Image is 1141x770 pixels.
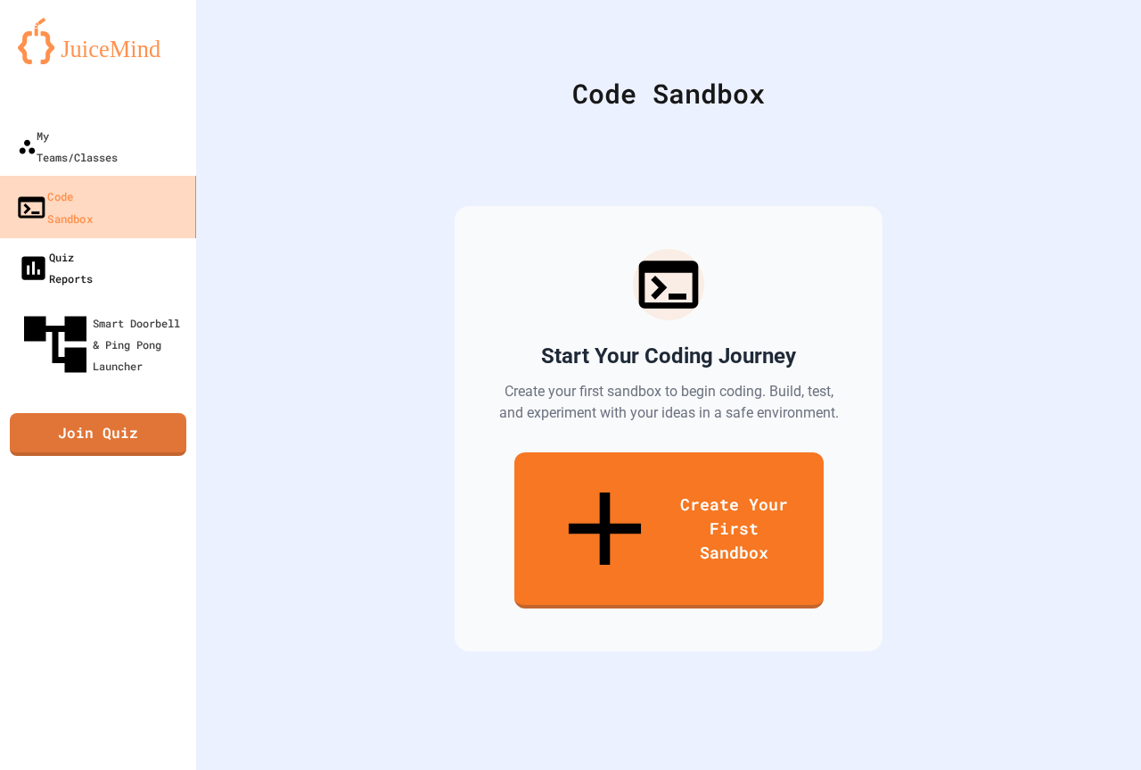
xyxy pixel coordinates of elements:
div: My Teams/Classes [18,125,118,168]
div: Code Sandbox [241,73,1096,113]
a: Create Your First Sandbox [514,452,824,609]
h2: Start Your Coding Journey [541,342,796,370]
a: Join Quiz [10,413,186,456]
div: Smart Doorbell & Ping Pong Launcher [18,307,189,382]
p: Create your first sandbox to begin coding. Build, test, and experiment with your ideas in a safe ... [497,381,840,424]
div: Code Sandbox [15,185,93,228]
div: Quiz Reports [18,246,93,289]
img: logo-orange.svg [18,18,178,64]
